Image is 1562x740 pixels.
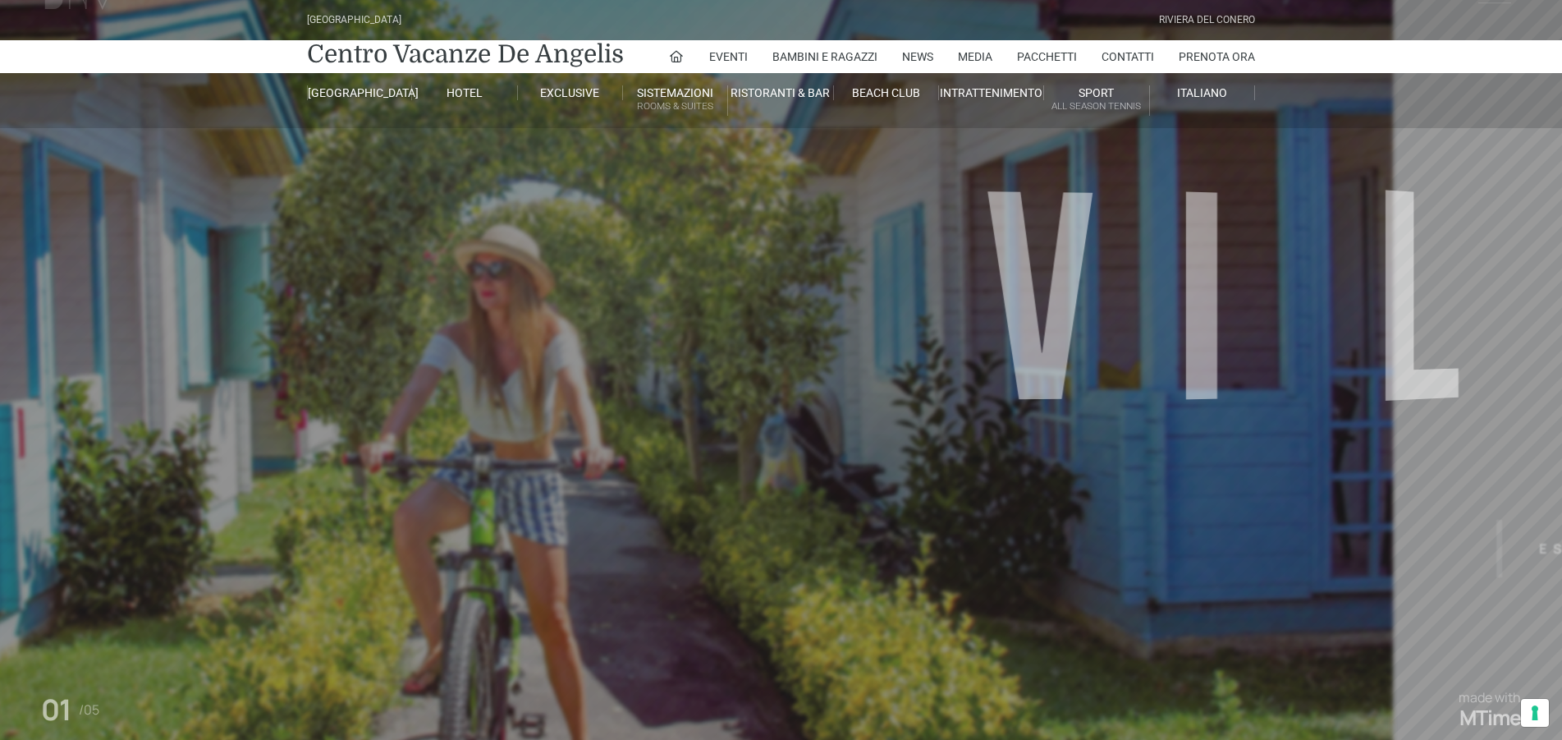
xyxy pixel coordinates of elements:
a: SistemazioniRooms & Suites [623,85,728,116]
a: Eventi [709,40,748,73]
a: Hotel [412,85,517,100]
span: Italiano [1177,86,1227,99]
a: News [902,40,933,73]
a: Exclusive [518,85,623,100]
button: Le tue preferenze relative al consenso per le tecnologie di tracciamento [1521,699,1549,727]
a: Intrattenimento [939,85,1044,100]
a: Ristoranti & Bar [728,85,833,100]
div: [GEOGRAPHIC_DATA] [307,12,401,28]
small: All Season Tennis [1044,99,1148,114]
a: Pacchetti [1017,40,1077,73]
a: Italiano [1150,85,1255,100]
a: Centro Vacanze De Angelis [307,38,624,71]
a: SportAll Season Tennis [1044,85,1149,116]
small: Rooms & Suites [623,99,727,114]
a: Media [958,40,992,73]
a: Contatti [1102,40,1154,73]
a: [GEOGRAPHIC_DATA] [307,85,412,100]
a: Beach Club [834,85,939,100]
div: Riviera Del Conero [1159,12,1255,28]
a: Bambini e Ragazzi [772,40,877,73]
a: Prenota Ora [1179,40,1255,73]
